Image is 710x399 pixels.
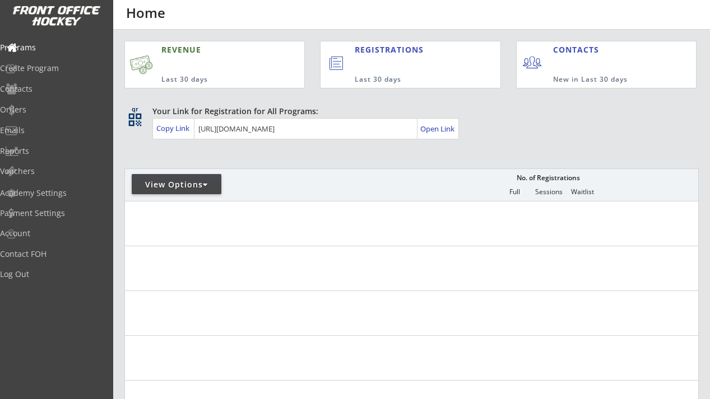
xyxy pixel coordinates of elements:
[161,44,257,55] div: REVENUE
[565,188,599,196] div: Waitlist
[132,179,221,190] div: View Options
[355,44,453,55] div: REGISTRATIONS
[161,75,257,85] div: Last 30 days
[355,75,454,85] div: Last 30 days
[420,124,456,134] div: Open Link
[553,44,604,55] div: CONTACTS
[127,111,143,128] button: qr_code
[513,174,583,182] div: No. of Registrations
[156,123,192,133] div: Copy Link
[532,188,565,196] div: Sessions
[128,106,141,113] div: qr
[498,188,531,196] div: Full
[152,106,664,117] div: Your Link for Registration for All Programs:
[420,121,456,137] a: Open Link
[553,75,644,85] div: New in Last 30 days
